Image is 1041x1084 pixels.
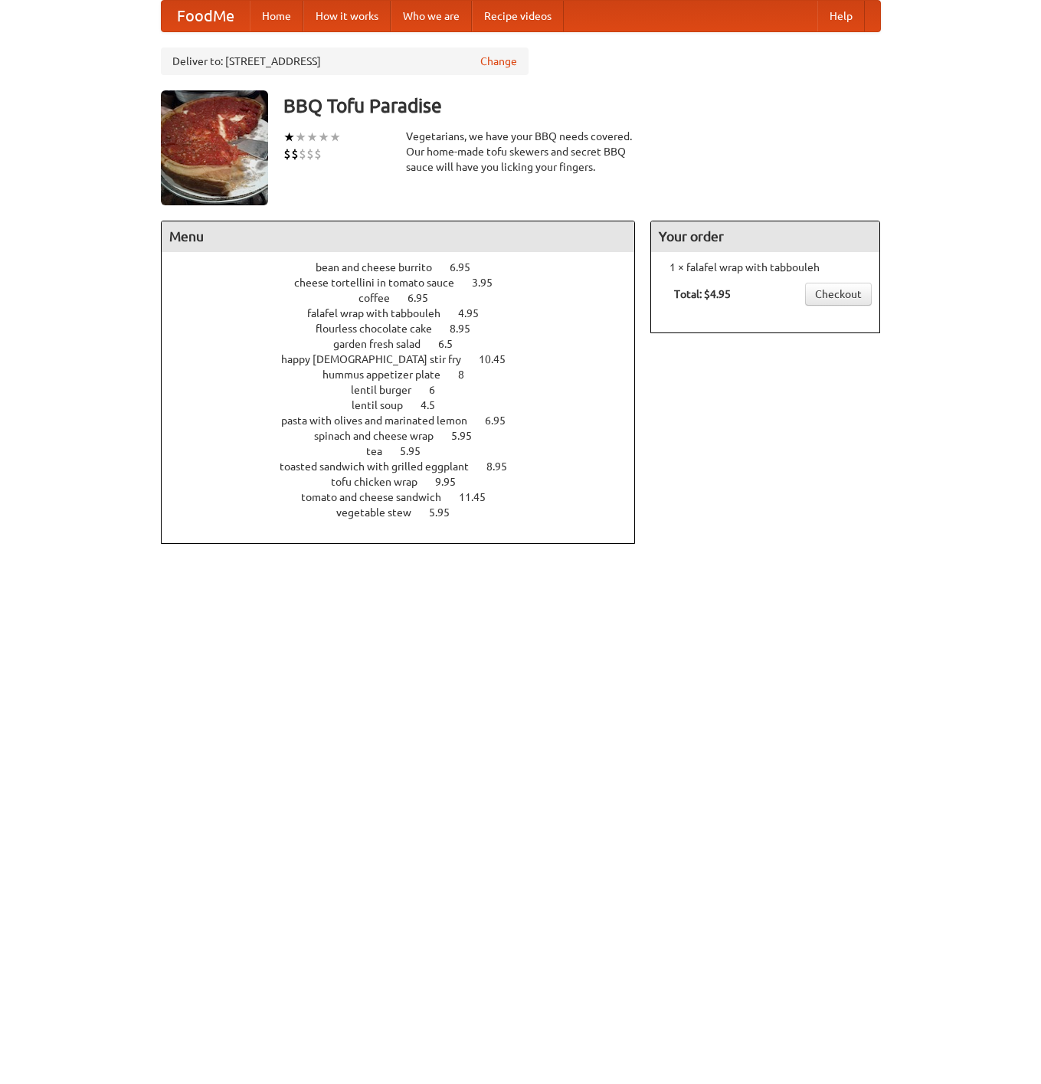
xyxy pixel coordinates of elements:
[479,353,521,365] span: 10.45
[295,129,306,146] li: ★
[314,430,500,442] a: spinach and cheese wrap 5.95
[283,90,881,121] h3: BBQ Tofu Paradise
[314,146,322,162] li: $
[314,430,449,442] span: spinach and cheese wrap
[281,353,534,365] a: happy [DEMOGRAPHIC_DATA] stir fry 10.45
[322,368,493,381] a: hummus appetizer plate 8
[331,476,484,488] a: tofu chicken wrap 9.95
[336,506,478,519] a: vegetable stew 5.95
[322,368,456,381] span: hummus appetizer plate
[458,307,494,319] span: 4.95
[450,323,486,335] span: 8.95
[674,288,731,300] b: Total: $4.95
[480,54,517,69] a: Change
[450,261,486,273] span: 6.95
[299,146,306,162] li: $
[429,384,450,396] span: 6
[301,491,457,503] span: tomato and cheese sandwich
[351,384,463,396] a: lentil burger 6
[406,129,636,175] div: Vegetarians, we have your BBQ needs covered. Our home-made tofu skewers and secret BBQ sauce will...
[316,323,499,335] a: flourless chocolate cake 8.95
[333,338,436,350] span: garden fresh salad
[435,476,471,488] span: 9.95
[161,47,529,75] div: Deliver to: [STREET_ADDRESS]
[358,292,457,304] a: coffee 6.95
[486,460,522,473] span: 8.95
[281,353,476,365] span: happy [DEMOGRAPHIC_DATA] stir fry
[366,445,449,457] a: tea 5.95
[316,261,499,273] a: bean and cheese burrito 6.95
[805,283,872,306] a: Checkout
[438,338,468,350] span: 6.5
[329,129,341,146] li: ★
[366,445,398,457] span: tea
[391,1,472,31] a: Who we are
[472,1,564,31] a: Recipe videos
[291,146,299,162] li: $
[283,146,291,162] li: $
[303,1,391,31] a: How it works
[316,323,447,335] span: flourless chocolate cake
[817,1,865,31] a: Help
[318,129,329,146] li: ★
[306,146,314,162] li: $
[351,384,427,396] span: lentil burger
[421,399,450,411] span: 4.5
[306,129,318,146] li: ★
[459,491,501,503] span: 11.45
[162,221,635,252] h4: Menu
[161,90,268,205] img: angular.jpg
[485,414,521,427] span: 6.95
[294,277,521,289] a: cheese tortellini in tomato sauce 3.95
[280,460,484,473] span: toasted sandwich with grilled eggplant
[336,506,427,519] span: vegetable stew
[659,260,872,275] li: 1 × falafel wrap with tabbouleh
[283,129,295,146] li: ★
[352,399,463,411] a: lentil soup 4.5
[316,261,447,273] span: bean and cheese burrito
[307,307,456,319] span: falafel wrap with tabbouleh
[281,414,483,427] span: pasta with olives and marinated lemon
[451,430,487,442] span: 5.95
[281,414,534,427] a: pasta with olives and marinated lemon 6.95
[358,292,405,304] span: coffee
[331,476,433,488] span: tofu chicken wrap
[429,506,465,519] span: 5.95
[162,1,250,31] a: FoodMe
[301,491,514,503] a: tomato and cheese sandwich 11.45
[333,338,481,350] a: garden fresh salad 6.5
[651,221,879,252] h4: Your order
[250,1,303,31] a: Home
[280,460,535,473] a: toasted sandwich with grilled eggplant 8.95
[307,307,507,319] a: falafel wrap with tabbouleh 4.95
[352,399,418,411] span: lentil soup
[294,277,470,289] span: cheese tortellini in tomato sauce
[472,277,508,289] span: 3.95
[408,292,444,304] span: 6.95
[458,368,480,381] span: 8
[400,445,436,457] span: 5.95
